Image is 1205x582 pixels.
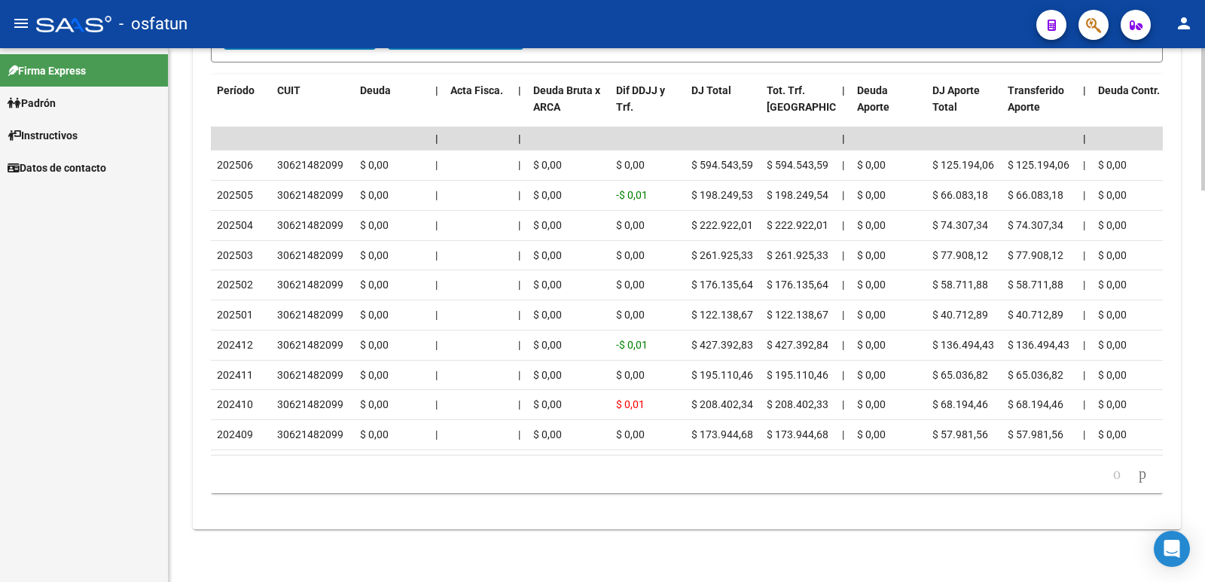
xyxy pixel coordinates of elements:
span: | [518,279,520,291]
span: $ 0,00 [857,339,886,351]
div: 30621482099 [277,396,343,413]
span: $ 0,00 [533,279,562,291]
span: $ 66.083,18 [932,189,988,201]
span: | [1083,369,1085,381]
span: $ 0,00 [533,189,562,201]
span: $ 173.944,68 [767,428,828,440]
datatable-header-cell: | [429,75,444,141]
span: 202410 [217,398,253,410]
span: $ 0,00 [857,398,886,410]
span: | [842,219,844,231]
span: Datos de contacto [8,160,106,176]
span: | [518,133,521,145]
span: $ 0,00 [360,428,389,440]
span: | [435,428,438,440]
span: $ 0,00 [616,309,645,321]
span: Instructivos [8,127,78,144]
span: $ 0,00 [1098,159,1127,171]
span: $ 0,00 [616,219,645,231]
span: $ 125.194,06 [932,159,994,171]
span: $ 0,00 [616,279,645,291]
span: CUIT [277,84,300,96]
datatable-header-cell: Transferido Aporte [1002,75,1077,141]
span: $ 74.307,34 [1008,219,1063,231]
span: $ 0,00 [360,369,389,381]
span: $ 125.194,06 [1008,159,1069,171]
span: | [518,428,520,440]
div: 30621482099 [277,217,343,234]
span: | [435,279,438,291]
span: | [842,133,845,145]
span: $ 594.543,59 [691,159,753,171]
span: DJ Total [691,84,731,96]
div: 30621482099 [277,247,343,264]
span: 202409 [217,428,253,440]
span: $ 0,00 [857,159,886,171]
span: $ 0,00 [533,339,562,351]
mat-icon: person [1175,14,1193,32]
span: $ 173.944,68 [691,428,753,440]
span: $ 0,00 [533,428,562,440]
span: -$ 0,01 [616,339,648,351]
span: Transferido Aporte [1008,84,1064,114]
span: $ 0,00 [1098,339,1127,351]
datatable-header-cell: Acta Fisca. [444,75,512,141]
span: $ 0,00 [360,159,389,171]
a: go to previous page [1106,466,1127,483]
span: | [1083,339,1085,351]
span: $ 40.712,89 [1008,309,1063,321]
span: | [1083,189,1085,201]
div: Open Intercom Messenger [1154,531,1190,567]
span: $ 0,00 [533,219,562,231]
span: $ 0,00 [360,309,389,321]
datatable-header-cell: Período [211,75,271,141]
span: $ 0,00 [360,279,389,291]
span: | [1083,219,1085,231]
span: | [842,189,844,201]
span: | [842,369,844,381]
span: $ 0,01 [616,398,645,410]
span: | [518,339,520,351]
span: 202502 [217,279,253,291]
span: $ 195.110,46 [767,369,828,381]
span: $ 40.712,89 [932,309,988,321]
span: $ 136.494,43 [1008,339,1069,351]
span: $ 261.925,33 [767,249,828,261]
div: 30621482099 [277,367,343,384]
span: | [842,309,844,321]
span: $ 0,00 [616,249,645,261]
datatable-header-cell: | [1077,75,1092,141]
span: $ 0,00 [360,398,389,410]
span: $ 0,00 [616,428,645,440]
span: $ 65.036,82 [932,369,988,381]
span: | [1083,279,1085,291]
span: $ 65.036,82 [1008,369,1063,381]
div: 30621482099 [277,426,343,443]
span: $ 0,00 [857,369,886,381]
span: | [435,369,438,381]
span: | [518,398,520,410]
datatable-header-cell: Deuda [354,75,429,141]
span: $ 0,00 [857,189,886,201]
span: 202505 [217,189,253,201]
span: 202501 [217,309,253,321]
span: | [842,398,844,410]
span: $ 0,00 [616,159,645,171]
span: | [842,279,844,291]
div: 30621482099 [277,337,343,354]
span: | [435,219,438,231]
span: $ 0,00 [533,159,562,171]
span: $ 58.711,88 [1008,279,1063,291]
span: $ 136.494,43 [932,339,994,351]
span: $ 122.138,67 [767,309,828,321]
span: | [1083,398,1085,410]
span: Firma Express [8,62,86,79]
span: $ 0,00 [1098,428,1127,440]
datatable-header-cell: Dif DDJJ y Trf. [610,75,685,141]
span: | [842,339,844,351]
datatable-header-cell: Deuda Aporte [851,75,926,141]
span: Acta Fisca. [450,84,503,96]
div: 30621482099 [277,157,343,174]
span: 202411 [217,369,253,381]
span: | [435,84,438,96]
